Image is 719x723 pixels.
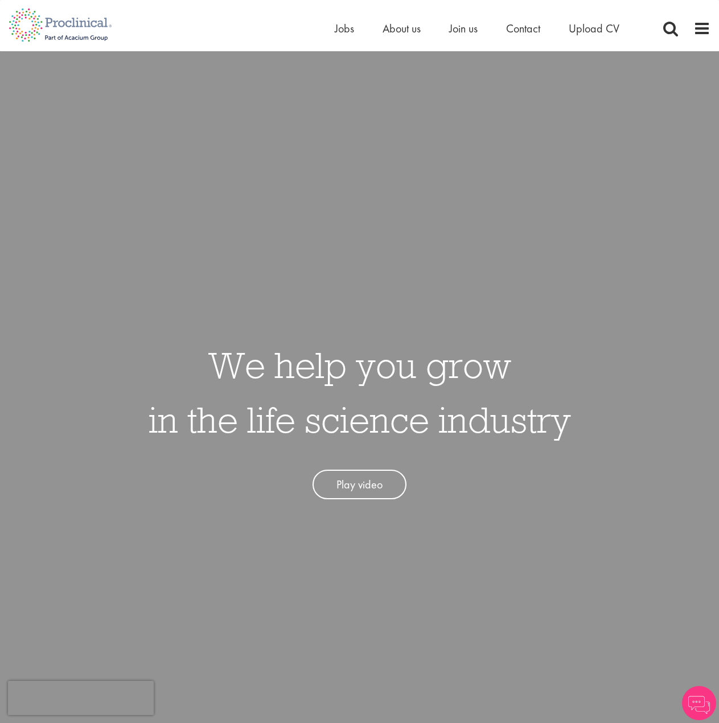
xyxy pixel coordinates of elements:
a: About us [383,21,421,36]
a: Upload CV [569,21,619,36]
h1: We help you grow in the life science industry [149,338,571,447]
a: Play video [313,470,406,500]
a: Jobs [335,21,354,36]
a: Join us [449,21,478,36]
a: Contact [506,21,540,36]
img: Chatbot [682,686,716,720]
